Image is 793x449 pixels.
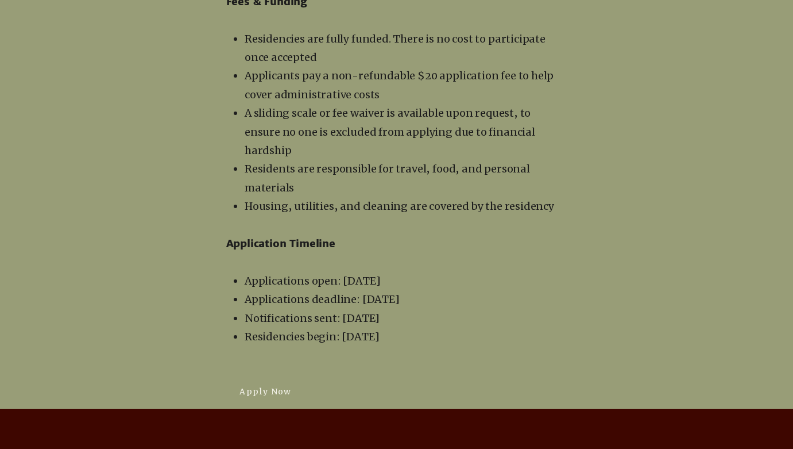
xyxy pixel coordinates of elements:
span: Residents are responsible for travel, food, and personal materials [245,162,530,194]
a: Apply Now [226,380,308,403]
span: Residencies begin: [DATE] [245,330,380,343]
span: Applications open: [DATE] [245,274,381,287]
span: Housing, utilities, and cleaning are covered by the residency [245,199,554,213]
span: Applicants pay a non-refundable $20 application fee to help cover administrative costs [245,69,554,101]
span: Applications deadline: [DATE] [245,293,400,306]
span: Residencies are fully funded. There is no cost to participate once accepted [245,32,546,64]
span: Apply Now [239,386,292,397]
span: A sliding scale or fee waiver is available upon request, to ensure no one is excluded from applyi... [245,106,535,157]
span: Notifications sent: [DATE] [245,312,380,325]
span: Application Timeline [226,237,335,250]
